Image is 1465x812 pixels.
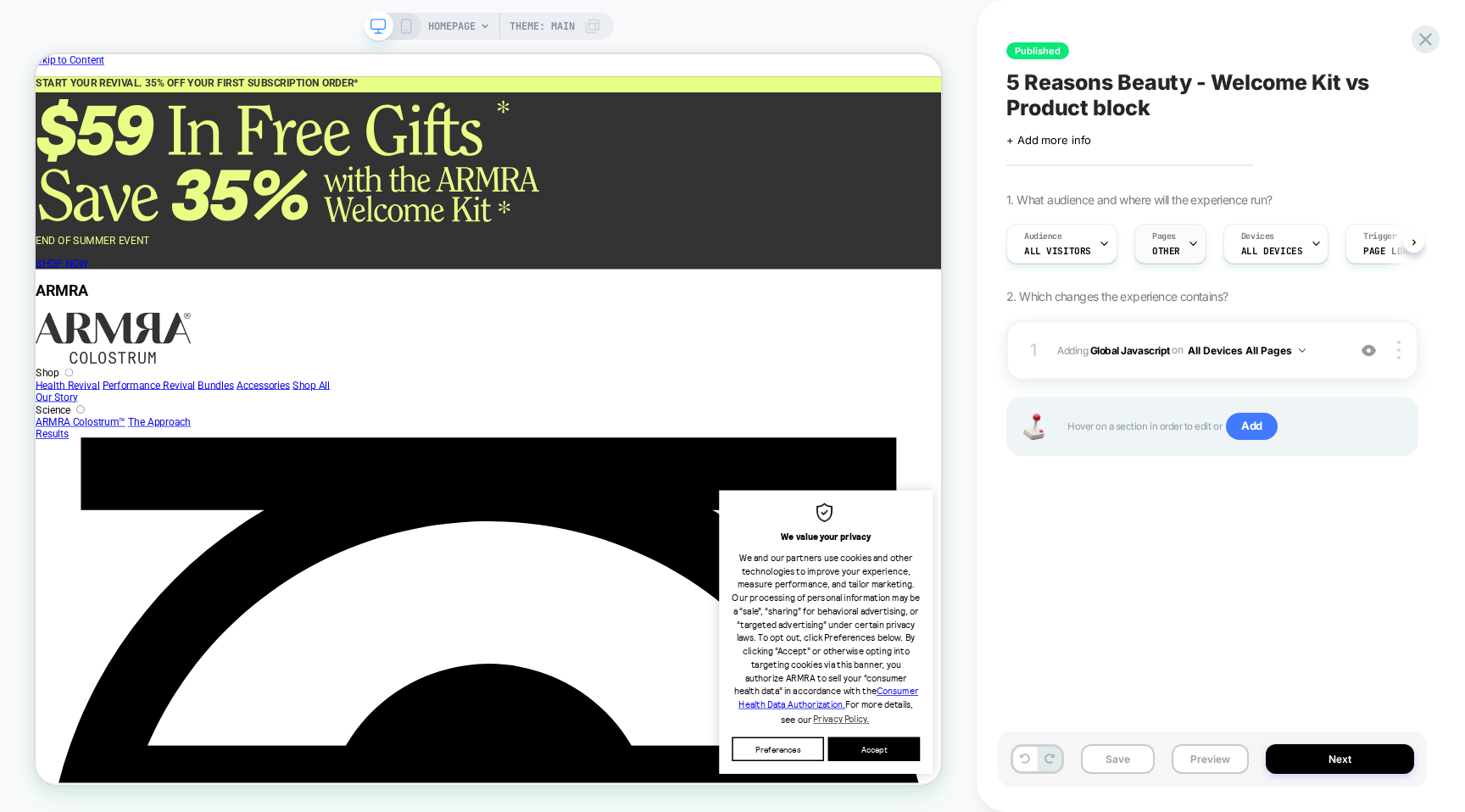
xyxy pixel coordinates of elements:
button: Next [1266,744,1414,774]
span: Trigger [1363,231,1396,242]
img: Joystick [1017,414,1050,440]
span: All Visitors [1024,245,1091,257]
span: ALL DEVICES [1241,245,1302,257]
img: Cookie banner [1041,598,1067,624]
span: Published [1006,42,1069,59]
img: crossed eye [1362,343,1376,358]
span: + Add more info [1006,133,1091,147]
span: 2. Which changes the experience contains? [1006,289,1228,303]
span: Theme: MAIN [510,13,575,40]
span: on [1172,341,1183,359]
img: down arrow [1299,348,1306,353]
span: OTHER [1152,245,1180,257]
b: Global Javascript [1090,343,1170,356]
div: We value your privacy [928,636,1179,651]
button: Preview [1172,744,1249,774]
span: Devices [1241,231,1274,242]
span: HOMEPAGE [428,13,476,40]
div: 1 [1025,335,1042,365]
span: 5 Reasons Beauty - Welcome Kit vs Product block [1006,70,1418,120]
span: Page Load [1363,245,1413,257]
span: Audience [1024,231,1062,242]
button: Gorgias live chat [8,6,59,57]
span: Add [1226,413,1278,440]
img: close [1397,341,1401,359]
span: Hover on a section in order to edit or [1067,413,1400,440]
button: Save [1081,744,1155,774]
span: 1. What audience and where will the experience run? [1006,192,1272,207]
button: All Devices All Pages [1188,340,1306,361]
span: Pages [1152,231,1176,242]
span: Adding [1057,340,1338,361]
